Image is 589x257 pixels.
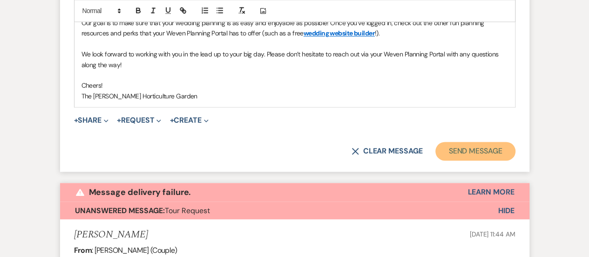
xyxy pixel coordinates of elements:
span: Hide [498,205,515,215]
button: Create [169,117,208,124]
span: + [74,117,78,124]
a: wedding website builder [304,29,375,37]
span: [DATE] 11:44 AM [470,229,515,238]
strong: Unanswered Message: [75,205,165,215]
p: Message delivery failure. [89,185,191,199]
b: From [74,245,92,255]
button: Request [117,117,161,124]
button: Unanswered Message:Tour Request [60,201,483,219]
button: Clear message [352,147,422,155]
button: Send Message [435,142,515,160]
span: + [117,117,121,124]
p: Our goal is to make sure that your wedding planning is as easy and enjoyable as possible! Once yo... [81,18,508,39]
span: Tour Request [75,205,210,215]
button: Learn More [467,188,514,196]
p: We look forward to working with you in the lead up to your big day. Please don’t hesitate to reac... [81,49,508,70]
h5: [PERSON_NAME] [74,229,148,240]
button: Share [74,117,109,124]
p: The [PERSON_NAME] Horticulture Garden [81,91,508,101]
span: + [169,117,174,124]
p: Cheers! [81,80,508,90]
button: Hide [483,201,529,219]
